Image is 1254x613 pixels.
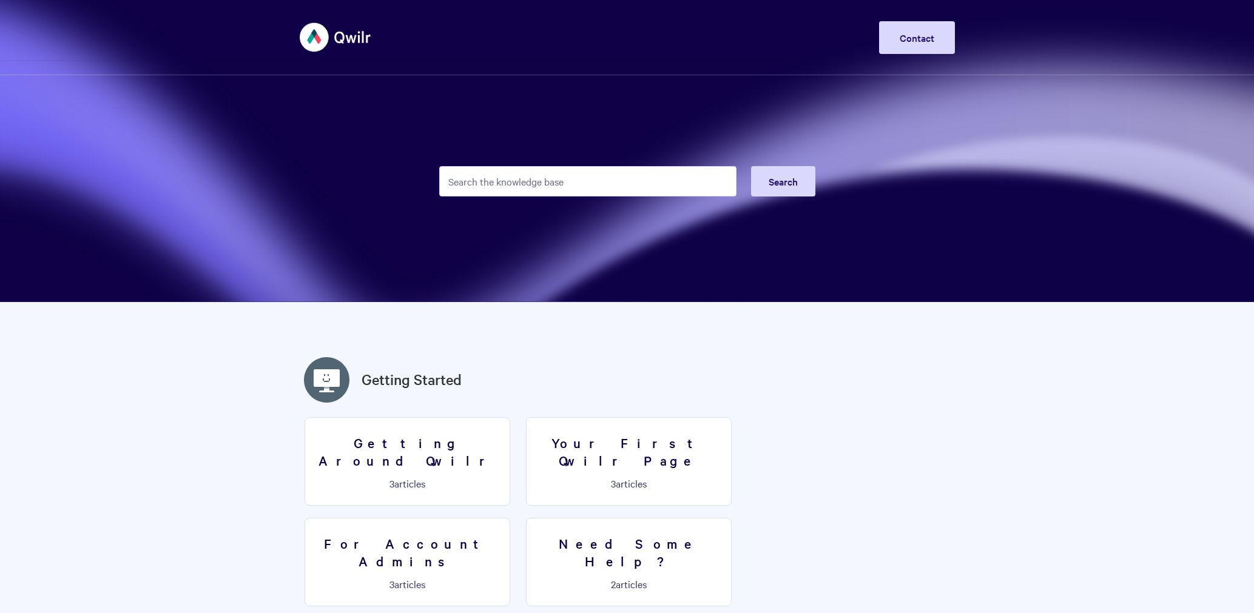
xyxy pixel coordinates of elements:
span: 2 [611,577,616,591]
p: articles [534,478,724,489]
h3: For Account Admins [312,535,502,569]
a: Your First Qwilr Page 3articles [526,417,732,506]
span: 3 [611,477,616,490]
button: Search [751,166,815,196]
a: Getting Started [362,369,462,390]
h3: Need Some Help? [534,535,724,569]
span: 3 [389,477,394,490]
p: articles [312,478,502,489]
a: For Account Admins 3articles [305,518,510,606]
p: articles [534,578,724,589]
a: Need Some Help? 2articles [526,518,732,606]
p: articles [312,578,502,589]
span: 3 [389,577,394,591]
h3: Getting Around Qwilr [312,434,502,469]
h3: Your First Qwilr Page [534,434,724,469]
span: Search [769,175,798,188]
a: Getting Around Qwilr 3articles [305,417,510,506]
a: Contact [879,21,955,54]
img: Qwilr Help Center [300,15,372,60]
input: Search the knowledge base [439,166,737,196]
